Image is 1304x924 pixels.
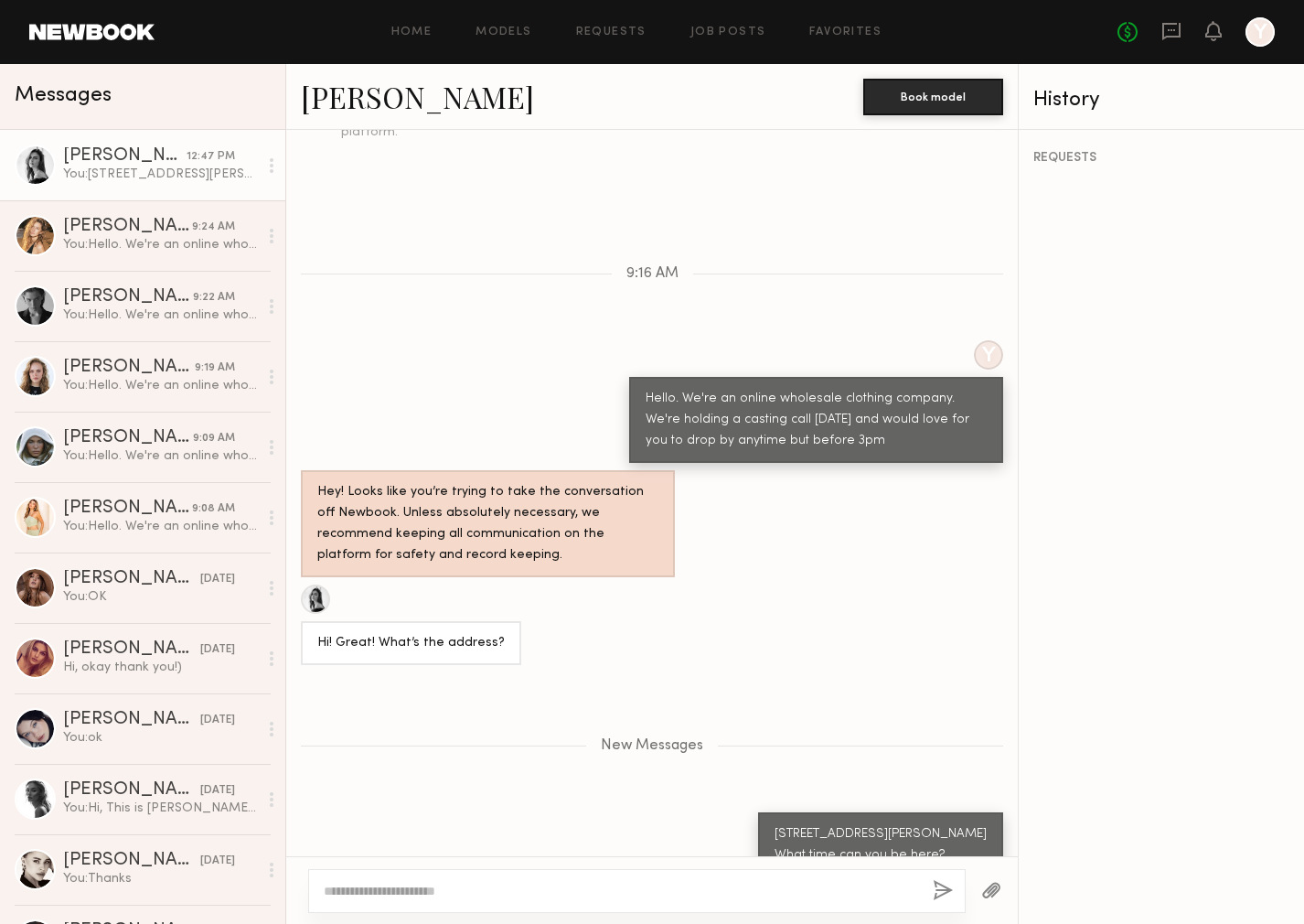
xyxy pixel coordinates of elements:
div: [PERSON_NAME] [63,147,187,166]
div: [DATE] [200,782,235,800]
div: [DATE] [200,853,235,870]
a: Home [391,27,433,38]
a: Requests [576,27,647,38]
button: Book model [863,79,1003,115]
a: Job Posts [690,27,766,38]
div: [DATE] [200,571,235,588]
div: [PERSON_NAME] [63,640,200,659]
a: Models [476,27,531,38]
span: Messages [15,85,112,106]
div: You: ok [63,729,258,747]
div: You: Hello. We're an online wholesale clothing company. You can find us by searching for hapticsu... [63,236,258,253]
div: [PERSON_NAME] [63,429,193,447]
div: You: OK [63,588,258,606]
div: Hi! Great! What’s the address? [317,633,505,654]
div: History [1033,90,1289,111]
div: You: Hi, This is [PERSON_NAME] from Hapticsusa, wholesale company. Can you stop by for the castin... [63,800,258,817]
div: You: [STREET_ADDRESS][PERSON_NAME] What time can you be here? [63,166,258,183]
div: 9:08 AM [192,500,235,518]
a: [PERSON_NAME] [301,77,534,116]
div: [PERSON_NAME] [63,359,195,377]
div: You: Hello. We're an online wholesale clothing company. We're looking for a new model for our pho... [63,447,258,465]
div: REQUESTS [1033,152,1289,165]
div: [PERSON_NAME] [63,711,200,729]
div: [PERSON_NAME] [63,781,200,800]
div: 9:19 AM [195,360,235,377]
div: 9:24 AM [192,219,235,236]
div: Hi, okay thank you!) [63,659,258,676]
a: Y [1245,17,1275,47]
div: [PERSON_NAME] [63,852,200,870]
div: Hello. We're an online wholesale clothing company. We're holding a casting call [DATE] and would ... [646,389,987,452]
div: You: Thanks [63,870,258,887]
div: [PERSON_NAME] [63,500,192,518]
span: New Messages [601,738,703,754]
div: 12:47 PM [187,148,235,166]
div: [DATE] [200,641,235,659]
div: 9:09 AM [193,430,235,447]
div: [PERSON_NAME] [63,218,192,236]
a: Book model [863,88,1003,103]
div: [PERSON_NAME] [63,288,193,306]
div: 9:22 AM [193,289,235,306]
a: Favorites [809,27,882,38]
div: [PERSON_NAME] [63,570,200,588]
div: [STREET_ADDRESS][PERSON_NAME] What time can you be here? [775,824,987,866]
div: [DATE] [200,712,235,729]
span: 9:16 AM [626,266,679,282]
div: You: Hello. We're an online wholesale clothing company. You can find us by searching for hapticsu... [63,518,258,535]
div: You: Hello. We're an online wholesale clothing company. You can find us by searching for hapticsu... [63,306,258,324]
div: You: Hello. We're an online wholesale clothing company. You can find us by searching for hapticsu... [63,377,258,394]
div: Hey! Looks like you’re trying to take the conversation off Newbook. Unless absolutely necessary, ... [317,482,658,566]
